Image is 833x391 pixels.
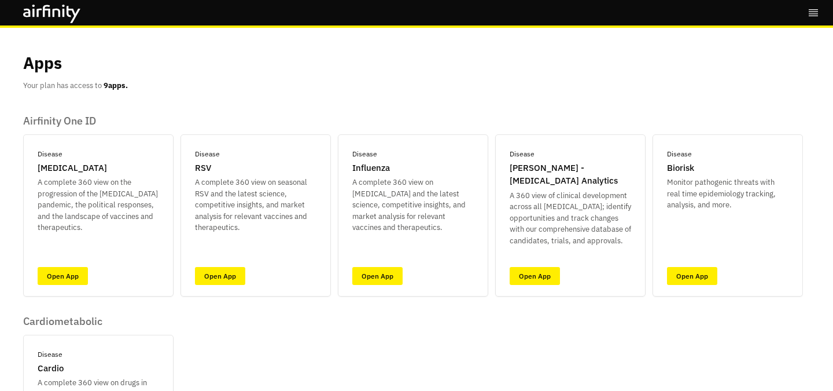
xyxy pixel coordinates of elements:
[195,149,220,159] p: Disease
[352,177,474,233] p: A complete 360 view on [MEDICAL_DATA] and the latest science, competitive insights, and market an...
[352,267,403,285] a: Open App
[510,190,631,247] p: A 360 view of clinical development across all [MEDICAL_DATA]; identify opportunities and track ch...
[667,149,692,159] p: Disease
[510,149,535,159] p: Disease
[104,81,128,90] b: 9 apps.
[38,362,64,375] p: Cardio
[510,267,560,285] a: Open App
[23,115,803,127] p: Airfinity One ID
[38,349,62,360] p: Disease
[23,80,128,92] p: Your plan has access to
[195,267,245,285] a: Open App
[38,162,107,175] p: [MEDICAL_DATA]
[195,162,211,175] p: RSV
[195,177,316,233] p: A complete 360 view on seasonal RSV and the latest science, competitive insights, and market anal...
[23,51,62,75] p: Apps
[510,162,631,188] p: [PERSON_NAME] - [MEDICAL_DATA] Analytics
[38,149,62,159] p: Disease
[667,177,788,211] p: Monitor pathogenic threats with real time epidemiology tracking, analysis, and more.
[23,315,174,328] p: Cardiometabolic
[667,267,717,285] a: Open App
[38,267,88,285] a: Open App
[352,162,390,175] p: Influenza
[667,162,694,175] p: Biorisk
[352,149,377,159] p: Disease
[38,177,159,233] p: A complete 360 view on the progression of the [MEDICAL_DATA] pandemic, the political responses, a...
